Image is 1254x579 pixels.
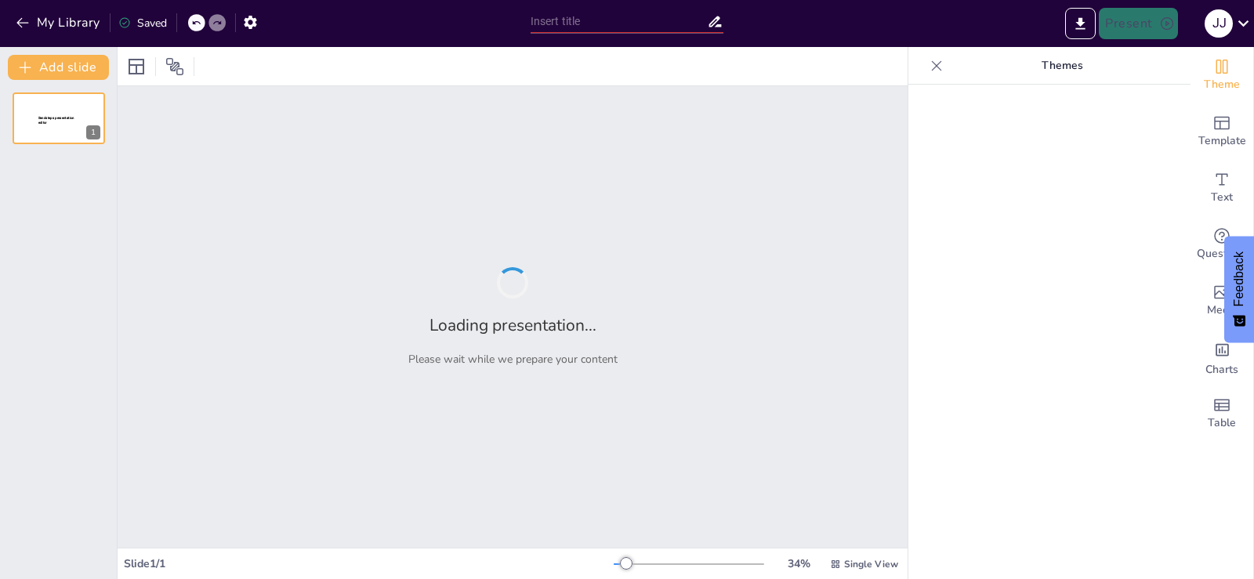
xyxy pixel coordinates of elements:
[1205,361,1238,378] span: Charts
[38,116,74,125] span: Sendsteps presentation editor
[1197,245,1248,262] span: Questions
[1208,414,1236,432] span: Table
[780,556,817,571] div: 34 %
[1065,8,1096,39] button: Export to PowerPoint
[1191,47,1253,103] div: Change the overall theme
[1191,160,1253,216] div: Add text boxes
[1191,329,1253,385] div: Add charts and graphs
[1099,8,1177,39] button: Present
[408,352,618,367] p: Please wait while we prepare your content
[1191,103,1253,160] div: Add ready made slides
[8,55,109,80] button: Add slide
[1198,132,1246,150] span: Template
[1205,8,1233,39] button: J J
[86,125,100,139] div: 1
[1211,189,1233,206] span: Text
[165,57,184,76] span: Position
[844,558,898,570] span: Single View
[82,97,100,116] button: Cannot delete last slide
[124,556,614,571] div: Slide 1 / 1
[1191,273,1253,329] div: Add images, graphics, shapes or video
[1191,216,1253,273] div: Get real-time input from your audience
[118,16,167,31] div: Saved
[1191,385,1253,442] div: Add a table
[13,92,105,144] div: 1
[1204,76,1240,93] span: Theme
[12,10,107,35] button: My Library
[949,47,1175,85] p: Themes
[531,10,708,33] input: Insert title
[1207,302,1238,319] span: Media
[1205,9,1233,38] div: J J
[1232,252,1246,306] span: Feedback
[429,314,596,336] h2: Loading presentation...
[60,97,78,116] button: Duplicate Slide
[124,54,149,79] div: Layout
[1224,236,1254,342] button: Feedback - Show survey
